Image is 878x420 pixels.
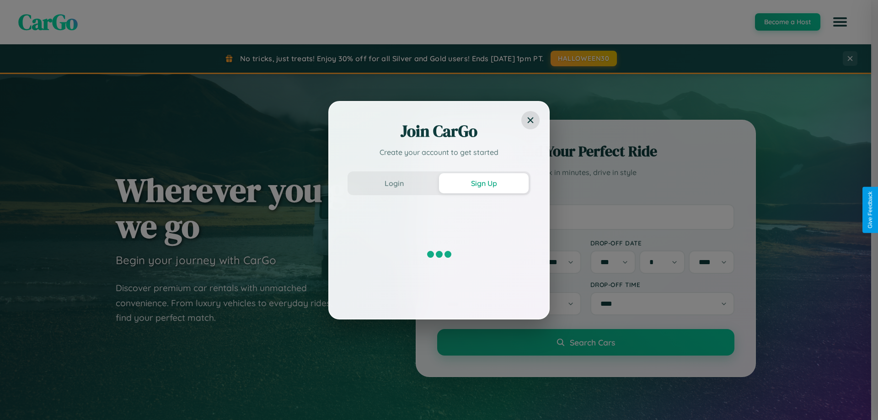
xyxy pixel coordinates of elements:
button: Login [349,173,439,193]
div: Give Feedback [867,191,873,229]
button: Sign Up [439,173,529,193]
p: Create your account to get started [348,147,530,158]
h2: Join CarGo [348,120,530,142]
iframe: Intercom live chat [9,389,31,411]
